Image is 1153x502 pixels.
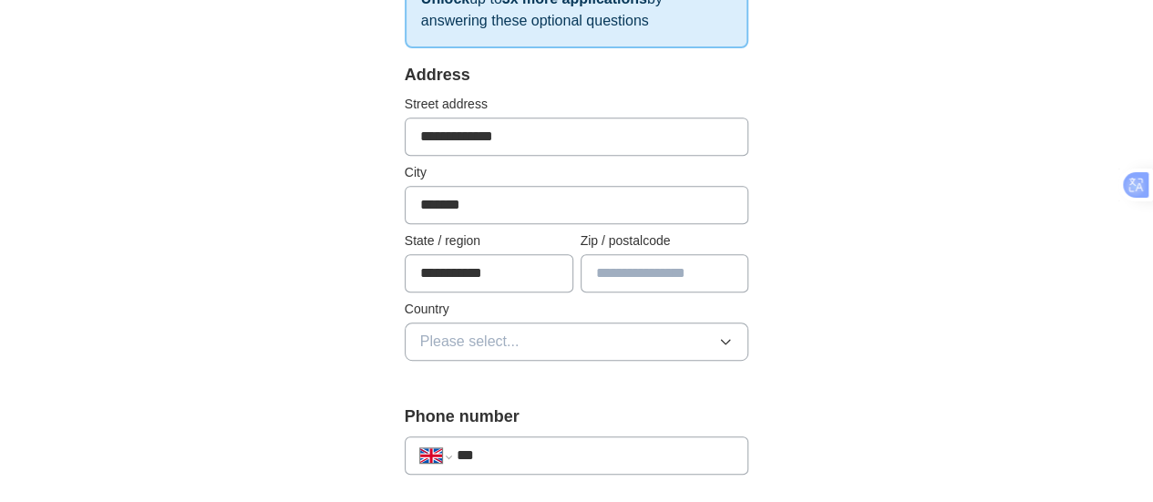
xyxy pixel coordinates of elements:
label: Zip / postalcode [581,231,749,251]
label: Country [405,300,749,319]
button: Please select... [405,323,749,361]
label: City [405,163,749,182]
span: Please select... [420,331,520,353]
label: State / region [405,231,573,251]
label: Street address [405,95,749,114]
div: Address [405,63,749,87]
label: Phone number [405,405,749,429]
